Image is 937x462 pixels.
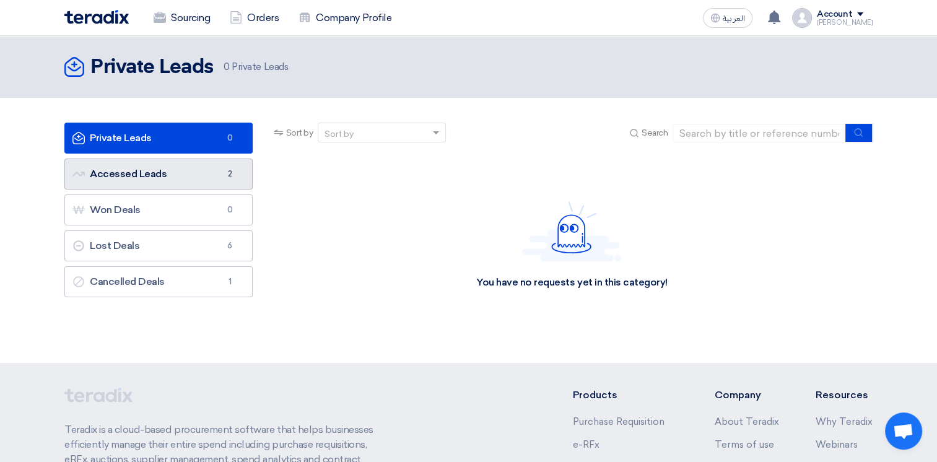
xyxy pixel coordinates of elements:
span: Sort by [286,126,313,139]
span: 6 [222,240,237,252]
img: Teradix logo [64,10,129,24]
img: profile_test.png [792,8,812,28]
li: Products [573,388,678,403]
div: Account [817,9,852,20]
span: 0 [224,61,230,72]
a: Accessed Leads2 [64,159,253,190]
span: 0 [222,132,237,144]
div: You have no requests yet in this category! [476,276,668,289]
span: العربية [723,14,745,23]
a: Company Profile [289,4,401,32]
a: Won Deals0 [64,194,253,225]
span: Search [642,126,668,139]
span: 2 [222,168,237,180]
span: 0 [222,204,237,216]
a: Lost Deals6 [64,230,253,261]
div: [PERSON_NAME] [817,19,873,26]
li: Resources [816,388,873,403]
span: Private Leads [224,60,288,74]
a: Open chat [885,412,922,450]
a: e-RFx [573,439,599,450]
img: Hello [522,201,621,261]
a: Orders [220,4,289,32]
a: Webinars [816,439,858,450]
a: Cancelled Deals1 [64,266,253,297]
input: Search by title or reference number [673,124,846,142]
a: Private Leads0 [64,123,253,154]
a: Sourcing [144,4,220,32]
span: 1 [222,276,237,288]
button: العربية [703,8,752,28]
a: Terms of use [714,439,774,450]
h2: Private Leads [90,55,214,80]
div: Sort by [325,128,354,141]
a: Purchase Requisition [573,416,665,427]
a: About Teradix [714,416,778,427]
a: Why Teradix [816,416,873,427]
li: Company [714,388,778,403]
